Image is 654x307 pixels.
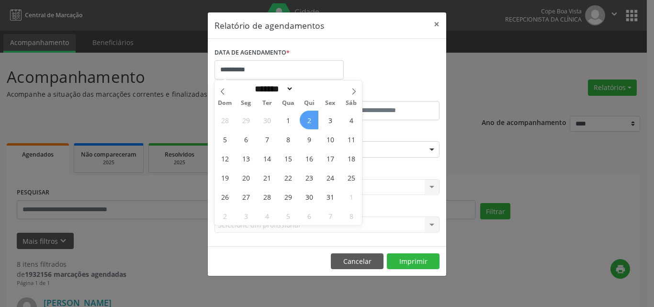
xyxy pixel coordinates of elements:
span: Novembro 4, 2025 [258,206,276,225]
label: ATÉ [329,86,440,101]
button: Cancelar [331,253,383,270]
select: Month [251,84,293,94]
button: Close [427,12,446,36]
span: Setembro 29, 2025 [237,111,255,129]
span: Novembro 6, 2025 [300,206,318,225]
span: Setembro 30, 2025 [258,111,276,129]
span: Novembro 3, 2025 [237,206,255,225]
h5: Relatório de agendamentos [214,19,324,32]
span: Outubro 19, 2025 [215,168,234,187]
span: Outubro 20, 2025 [237,168,255,187]
span: Outubro 23, 2025 [300,168,318,187]
span: Outubro 11, 2025 [342,130,361,148]
span: Outubro 13, 2025 [237,149,255,168]
span: Dom [214,100,236,106]
span: Outubro 22, 2025 [279,168,297,187]
span: Outubro 10, 2025 [321,130,339,148]
span: Outubro 12, 2025 [215,149,234,168]
span: Novembro 5, 2025 [279,206,297,225]
span: Outubro 4, 2025 [342,111,361,129]
span: Seg [236,100,257,106]
span: Outubro 15, 2025 [279,149,297,168]
span: Setembro 28, 2025 [215,111,234,129]
span: Outubro 8, 2025 [279,130,297,148]
button: Imprimir [387,253,440,270]
span: Outubro 14, 2025 [258,149,276,168]
input: Year [293,84,325,94]
span: Outubro 2, 2025 [300,111,318,129]
span: Outubro 30, 2025 [300,187,318,206]
span: Outubro 17, 2025 [321,149,339,168]
span: Outubro 25, 2025 [342,168,361,187]
span: Outubro 6, 2025 [237,130,255,148]
span: Outubro 18, 2025 [342,149,361,168]
span: Outubro 26, 2025 [215,187,234,206]
span: Outubro 21, 2025 [258,168,276,187]
span: Ter [257,100,278,106]
span: Novembro 1, 2025 [342,187,361,206]
span: Outubro 3, 2025 [321,111,339,129]
span: Outubro 24, 2025 [321,168,339,187]
span: Outubro 29, 2025 [279,187,297,206]
span: Sex [320,100,341,106]
span: Outubro 16, 2025 [300,149,318,168]
span: Outubro 28, 2025 [258,187,276,206]
span: Novembro 7, 2025 [321,206,339,225]
span: Outubro 27, 2025 [237,187,255,206]
span: Outubro 9, 2025 [300,130,318,148]
span: Novembro 2, 2025 [215,206,234,225]
span: Outubro 1, 2025 [279,111,297,129]
label: DATA DE AGENDAMENTO [214,45,290,60]
span: Sáb [341,100,362,106]
span: Novembro 8, 2025 [342,206,361,225]
span: Outubro 31, 2025 [321,187,339,206]
span: Outubro 5, 2025 [215,130,234,148]
span: Qua [278,100,299,106]
span: Qui [299,100,320,106]
span: Outubro 7, 2025 [258,130,276,148]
